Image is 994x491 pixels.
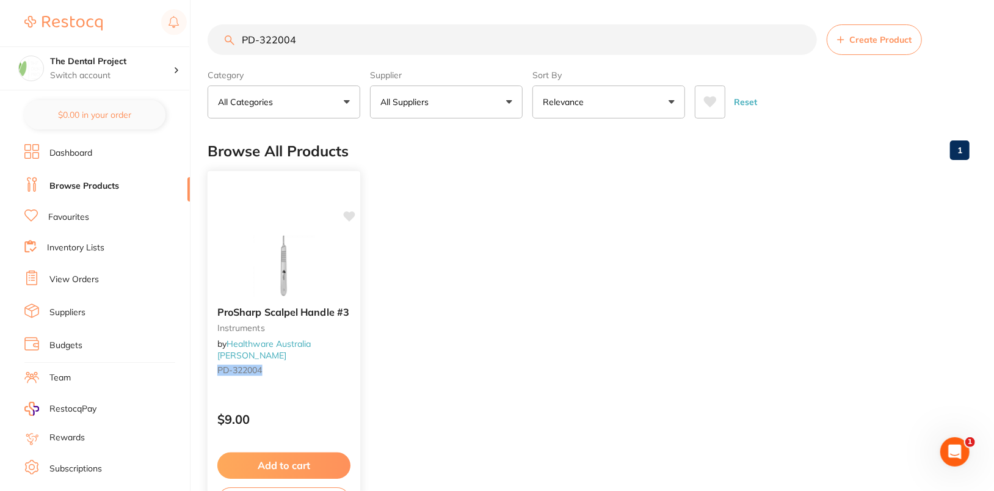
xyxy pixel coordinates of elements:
a: Healthware Australia [PERSON_NAME] [217,338,311,361]
a: Restocq Logo [24,9,103,37]
a: Favourites [48,211,89,224]
a: Inventory Lists [47,242,104,254]
button: All Suppliers [370,85,523,118]
a: Suppliers [49,307,85,319]
em: PD-322004 [217,365,263,376]
label: Category [208,70,360,81]
img: The Dental Project [19,56,43,81]
button: Reset [730,85,761,118]
a: Browse Products [49,180,119,192]
span: ProSharp Scalpel Handle #3 [217,306,349,318]
p: All Categories [218,96,278,108]
button: Relevance [532,85,685,118]
a: View Orders [49,274,99,286]
b: ProSharp Scalpel Handle #3 [217,307,350,318]
img: Restocq Logo [24,16,103,31]
p: Relevance [543,96,589,108]
a: RestocqPay [24,402,96,416]
a: 1 [950,138,970,162]
button: $0.00 in your order [24,100,165,129]
span: Create Product [849,35,912,45]
img: RestocqPay [24,402,39,416]
input: Search Products [208,24,817,55]
button: All Categories [208,85,360,118]
iframe: Intercom live chat [940,437,970,467]
p: All Suppliers [380,96,434,108]
p: Switch account [50,70,173,82]
h2: Browse All Products [208,143,349,160]
img: ProSharp Scalpel Handle #3 [244,235,324,297]
small: instruments [217,323,350,333]
a: Team [49,372,71,384]
h4: The Dental Project [50,56,173,68]
button: Add to cart [217,453,350,479]
span: 1 [965,437,975,447]
span: by [217,338,311,361]
a: Budgets [49,340,82,352]
a: Subscriptions [49,463,102,475]
p: $9.00 [217,412,350,426]
button: Create Product [827,24,922,55]
label: Sort By [532,70,685,81]
a: Dashboard [49,147,92,159]
a: Rewards [49,432,85,444]
span: RestocqPay [49,403,96,415]
label: Supplier [370,70,523,81]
